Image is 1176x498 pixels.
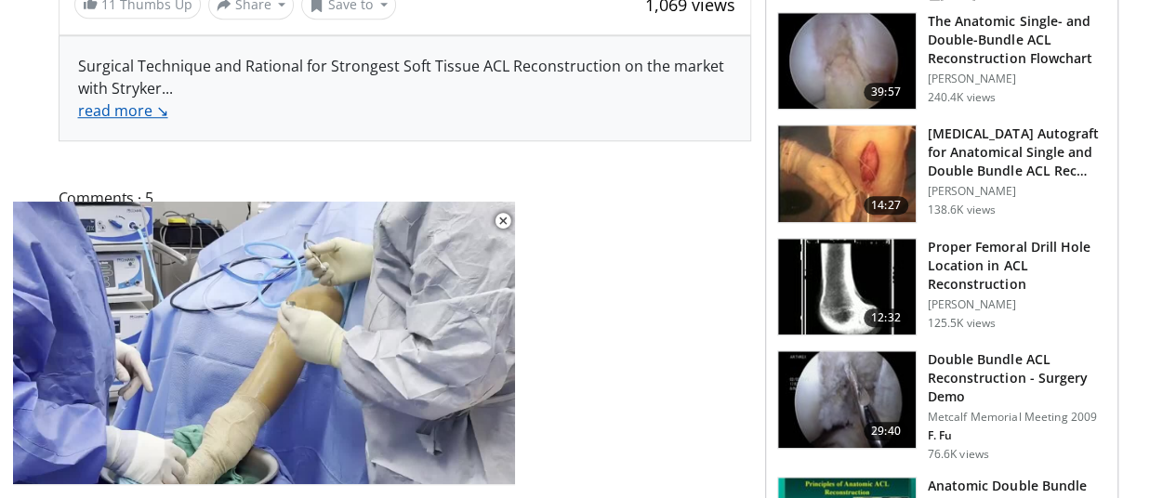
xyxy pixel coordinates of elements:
span: 14:27 [864,196,908,215]
p: F. Fu [928,428,1106,443]
h3: [MEDICAL_DATA] Autograft for Anatomical Single and Double Bundle ACL Rec… [928,124,1106,180]
span: 29:40 [864,422,908,440]
div: Surgical Technique and Rational for Strongest Soft Tissue ACL Reconstruction on the market with S... [78,55,732,122]
p: 76.6K views [928,447,989,462]
a: 14:27 [MEDICAL_DATA] Autograft for Anatomical Single and Double Bundle ACL Rec… [PERSON_NAME] 138... [777,124,1106,223]
h3: The Anatomic Single- and Double-Bundle ACL Reconstruction Flowchart [928,12,1106,68]
h3: Proper Femoral Drill Hole Location in ACL Reconstruction [928,238,1106,294]
a: read more ↘ [78,100,168,121]
video-js: Video Player [13,202,515,485]
button: Close [484,202,522,241]
p: [PERSON_NAME] [928,72,1106,86]
img: 281064_0003_1.png.150x105_q85_crop-smart_upscale.jpg [778,125,916,222]
p: Metcalf Memorial Meeting 2009 [928,410,1106,425]
span: 39:57 [864,83,908,101]
p: 138.6K views [928,203,996,217]
a: 39:57 The Anatomic Single- and Double-Bundle ACL Reconstruction Flowchart [PERSON_NAME] 240.4K views [777,12,1106,111]
img: ffu_3.png.150x105_q85_crop-smart_upscale.jpg [778,351,916,448]
img: Fu_0_3.png.150x105_q85_crop-smart_upscale.jpg [778,13,916,110]
span: 12:32 [864,308,908,327]
p: [PERSON_NAME] [928,184,1106,199]
img: Title_01_100001165_3.jpg.150x105_q85_crop-smart_upscale.jpg [778,239,916,335]
h3: Double Bundle ACL Reconstruction - Surgery Demo [928,350,1106,406]
span: Comments 5 [59,186,751,210]
span: ... [78,78,173,121]
a: 29:40 Double Bundle ACL Reconstruction - Surgery Demo Metcalf Memorial Meeting 2009 F. Fu 76.6K v... [777,350,1106,462]
p: 125.5K views [928,316,996,331]
p: [PERSON_NAME] [928,297,1106,312]
p: 240.4K views [928,90,996,105]
a: 12:32 Proper Femoral Drill Hole Location in ACL Reconstruction [PERSON_NAME] 125.5K views [777,238,1106,336]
